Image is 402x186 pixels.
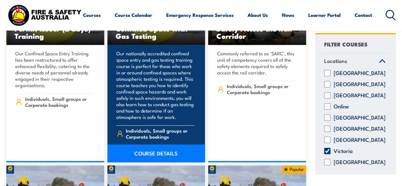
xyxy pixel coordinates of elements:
[308,7,341,23] a: Learner Portal
[334,148,353,155] label: Victoria
[126,127,194,140] span: Individuals, Small groups or Corporate bookings
[107,144,205,162] a: COURSE DETAILS
[248,7,268,23] a: About Us
[334,126,385,132] label: [GEOGRAPHIC_DATA]
[25,96,93,108] span: Individuals, Small groups or Corporate bookings
[334,159,385,166] label: [GEOGRAPHIC_DATA]
[334,115,385,121] label: [GEOGRAPHIC_DATA]
[282,7,294,23] a: News
[227,83,295,95] span: Individuals, Small groups or Corporate bookings
[321,54,389,70] a: Locations
[334,137,385,143] label: [GEOGRAPHIC_DATA]
[166,7,234,23] a: Emergency Response Services
[334,104,349,110] label: Online
[334,70,385,77] label: [GEOGRAPHIC_DATA]
[324,40,367,49] h4: FILTER COURSES
[324,57,347,65] span: Locations
[334,93,385,99] label: [GEOGRAPHIC_DATA]
[83,7,101,23] a: Courses
[334,81,385,88] label: [GEOGRAPHIC_DATA]
[116,50,194,120] p: Our nationally accredited confined space entry and gas testing training course is perfect for tho...
[15,50,93,88] p: Our Confined Space Entry Training has been restructured to offer enhanced flexibility, catering t...
[15,10,96,39] h3: Confined Space Entry with Gas Testing & Permit Issuer (2 days) Training
[116,25,197,39] h3: Confined Space with Gas Testing
[216,25,298,39] h3: Safely Access the Rail Corridor
[217,50,295,76] p: Commonly referred to as 'SARC', this unit of competency covers all of the safety elements require...
[355,7,372,23] a: Contact
[115,7,152,23] a: Course Calendar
